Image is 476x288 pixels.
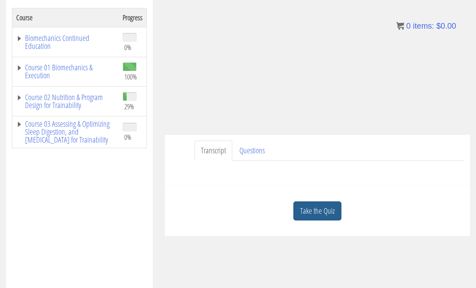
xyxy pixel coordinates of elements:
bdi: 0.00 [436,21,456,30]
th: Progress [119,8,147,27]
span: $ [436,21,441,30]
a: Course 01 Biomechanics & Execution [16,64,115,79]
a: Take the Quiz [293,201,341,221]
a: Course 03 Assessing & Optimizing Sleep Digestion, and [MEDICAL_DATA] for Trainability [16,120,115,144]
a: Biomechanics Continued Education [16,34,115,50]
a: Transcript [195,141,232,161]
span: 0% [124,43,131,52]
span: 0% [124,133,131,141]
img: icon11.png [396,22,404,30]
span: 29% [124,102,134,111]
a: Questions [233,141,271,161]
span: items: [413,21,434,30]
a: Course 02 Nutrition & Program Design for Trainability [16,93,115,109]
th: Course [12,8,119,27]
span: 0 [406,21,410,30]
a: 0 items: $0.00 [396,21,456,30]
span: 100% [124,72,137,81]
